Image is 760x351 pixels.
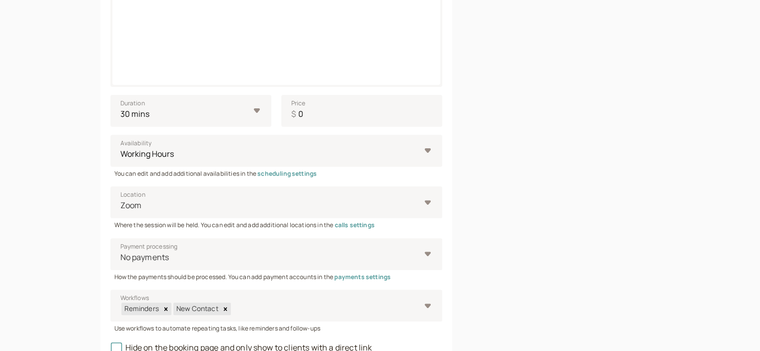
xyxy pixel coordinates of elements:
[110,95,271,127] select: Duration
[231,303,232,315] input: WorkflowsRemindersRemove RemindersNew ContactRemove New Contact
[710,303,760,351] iframe: Chat Widget
[160,303,171,315] div: Remove Reminders
[120,138,152,148] span: Availability
[110,218,442,230] div: Where the session will be held. You can edit and add additional locations in the
[334,273,391,281] a: payments settings
[121,303,160,315] div: Reminders
[119,200,121,211] input: LocationZoom
[120,242,178,252] span: Payment processing
[257,169,317,178] a: scheduling settings
[291,108,296,121] span: $
[119,252,121,263] input: Payment processingNo payments
[110,135,442,167] select: Availability
[110,270,442,282] div: How the payments should be processed. You can add payment accounts in the
[173,303,220,315] div: New Contact
[120,190,145,200] span: Location
[291,98,306,108] span: Price
[120,98,145,108] span: Duration
[334,221,374,229] a: calls settings
[281,95,442,127] input: Price$
[110,322,442,333] div: Use workflows to automate repeating tasks, like reminders and follow-ups
[110,167,442,178] div: You can edit and add additional availabilities in the
[120,293,149,303] span: Workflows
[220,303,231,315] div: Remove New Contact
